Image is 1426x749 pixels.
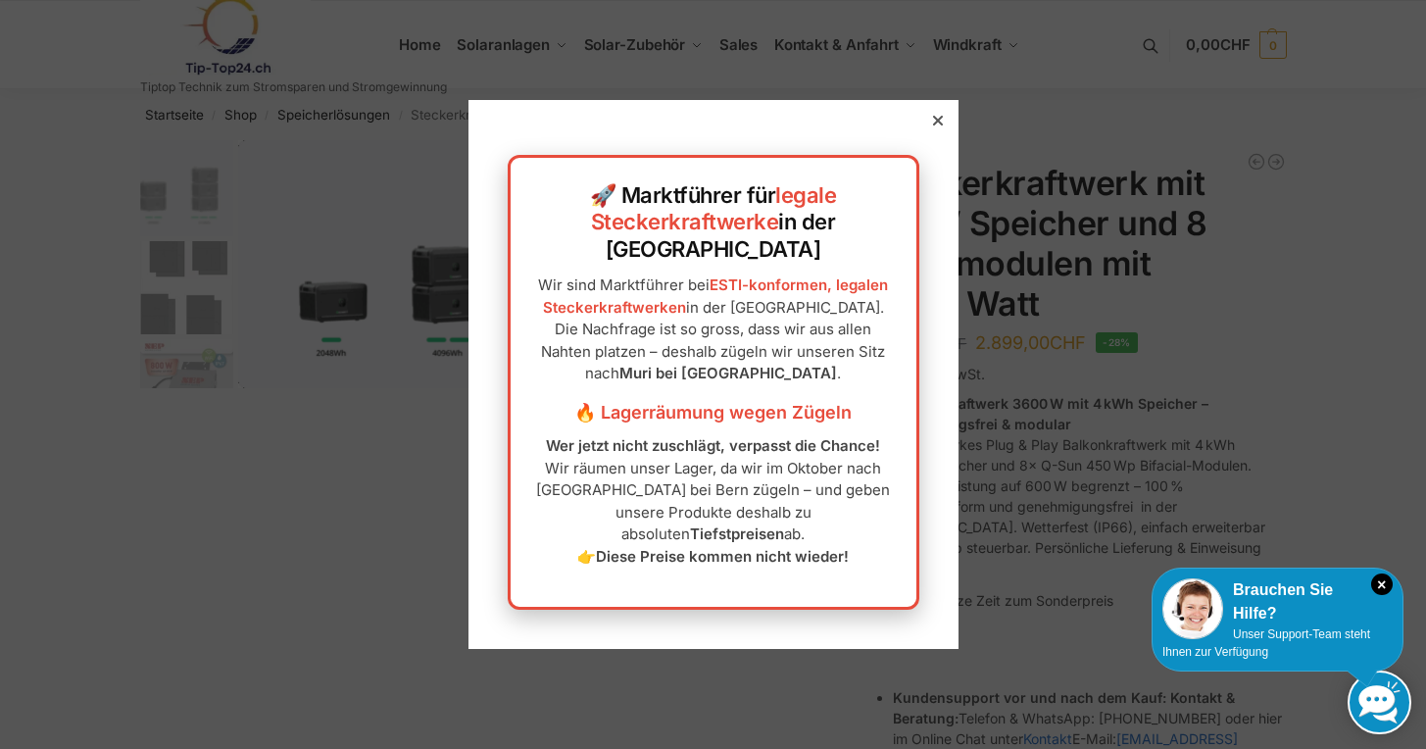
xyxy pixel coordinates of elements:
strong: Muri bei [GEOGRAPHIC_DATA] [619,364,837,382]
strong: Wer jetzt nicht zuschlägt, verpasst die Chance! [546,436,880,455]
p: Wir räumen unser Lager, da wir im Oktober nach [GEOGRAPHIC_DATA] bei Bern zügeln – und geben unse... [530,435,897,568]
a: legale Steckerkraftwerke [591,182,837,235]
img: Customer service [1162,578,1223,639]
h3: 🔥 Lagerräumung wegen Zügeln [530,400,897,425]
div: Brauchen Sie Hilfe? [1162,578,1393,625]
strong: Diese Preise kommen nicht wieder! [596,547,849,566]
i: Schließen [1371,574,1393,595]
p: Wir sind Marktführer bei in der [GEOGRAPHIC_DATA]. Die Nachfrage ist so gross, dass wir aus allen... [530,275,897,385]
a: ESTI-konformen, legalen Steckerkraftwerken [543,275,889,317]
h2: 🚀 Marktführer für in der [GEOGRAPHIC_DATA] [530,182,897,264]
span: Unser Support-Team steht Ihnen zur Verfügung [1162,627,1370,659]
strong: Tiefstpreisen [690,524,784,543]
